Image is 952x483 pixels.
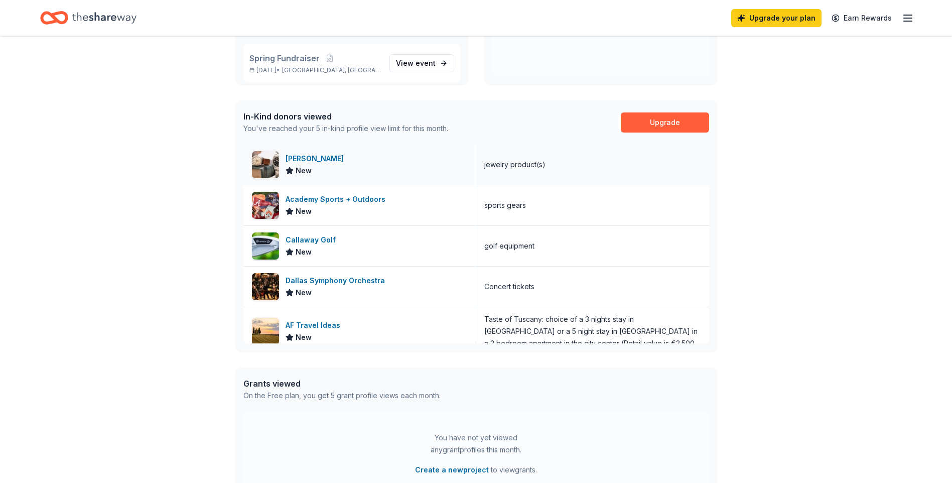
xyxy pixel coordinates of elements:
div: You have not yet viewed any grant profiles this month. [414,432,539,456]
a: Home [40,6,137,30]
div: Concert tickets [484,281,534,293]
div: Grants viewed [243,378,441,390]
a: View event [389,54,454,72]
div: AF Travel Ideas [286,319,344,331]
div: In-Kind donors viewed [243,110,448,123]
div: Taste of Tuscany: choice of a 3 nights stay in [GEOGRAPHIC_DATA] or a 5 night stay in [GEOGRAPHIC... [484,313,701,349]
img: Image for Academy Sports + Outdoors [252,192,279,219]
img: Image for AF Travel Ideas [252,318,279,345]
div: Academy Sports + Outdoors [286,193,389,205]
a: Upgrade your plan [731,9,822,27]
span: event [416,59,436,67]
div: jewelry product(s) [484,159,546,171]
span: [GEOGRAPHIC_DATA], [GEOGRAPHIC_DATA] [282,66,381,74]
img: Image for Thomas Markle Jewelers [252,151,279,178]
span: New [296,287,312,299]
div: On the Free plan, you get 5 grant profile views each month. [243,390,441,402]
a: Upgrade [621,112,709,133]
div: Callaway Golf [286,234,340,246]
span: New [296,246,312,258]
span: New [296,165,312,177]
span: New [296,331,312,343]
button: Create a newproject [415,464,489,476]
div: You've reached your 5 in-kind profile view limit for this month. [243,123,448,135]
a: Earn Rewards [826,9,898,27]
div: Dallas Symphony Orchestra [286,275,389,287]
span: Spring Fundraiser [249,52,320,64]
p: [DATE] • [249,66,381,74]
span: to view grants . [415,464,537,476]
span: View [396,57,436,69]
img: Image for Dallas Symphony Orchestra [252,273,279,300]
div: [PERSON_NAME] [286,153,348,165]
img: Image for Callaway Golf [252,232,279,260]
div: golf equipment [484,240,534,252]
div: sports gears [484,199,526,211]
span: New [296,205,312,217]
